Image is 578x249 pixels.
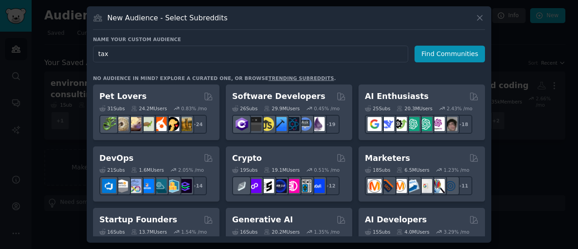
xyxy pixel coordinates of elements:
[453,115,472,134] div: + 18
[107,13,228,23] h3: New Audience - Select Subreddits
[247,179,261,193] img: 0xPolygon
[99,91,147,102] h2: Pet Lovers
[131,229,167,235] div: 13.7M Users
[260,117,274,131] img: learnjavascript
[232,153,262,164] h2: Crypto
[232,229,257,235] div: 16 Sub s
[93,75,336,81] div: No audience in mind? Explore a curated one, or browse .
[264,229,299,235] div: 20.2M Users
[321,115,340,134] div: + 19
[140,179,154,193] img: DevOpsLinks
[285,179,299,193] img: defiblockchain
[188,176,207,195] div: + 14
[311,117,325,131] img: elixir
[365,153,410,164] h2: Marketers
[232,91,325,102] h2: Software Developers
[298,117,312,131] img: AskComputerScience
[368,179,382,193] img: content_marketing
[99,229,125,235] div: 16 Sub s
[365,167,390,173] div: 18 Sub s
[393,179,407,193] img: AskMarketing
[178,117,192,131] img: dogbreed
[443,179,457,193] img: OnlineMarketing
[365,229,390,235] div: 15 Sub s
[285,117,299,131] img: reactnative
[93,36,485,42] h3: Name your custom audience
[314,229,340,235] div: 1.35 % /mo
[232,167,257,173] div: 19 Sub s
[368,117,382,131] img: GoogleGeminiAI
[99,167,125,173] div: 21 Sub s
[178,167,204,173] div: 2.05 % /mo
[264,105,299,112] div: 29.9M Users
[232,105,257,112] div: 26 Sub s
[380,179,394,193] img: bigseo
[447,105,472,112] div: 2.43 % /mo
[396,167,429,173] div: 6.5M Users
[115,179,129,193] img: AWS_Certified_Experts
[273,117,287,131] img: iOSProgramming
[93,46,408,62] input: Pick a short name, like "Digital Marketers" or "Movie-Goers"
[314,167,340,173] div: 0.51 % /mo
[153,117,167,131] img: cockatiel
[365,91,429,102] h2: AI Enthusiasts
[127,117,141,131] img: leopardgeckos
[260,179,274,193] img: ethstaker
[393,117,407,131] img: AItoolsCatalog
[273,179,287,193] img: web3
[153,179,167,193] img: platformengineering
[102,117,116,131] img: herpetology
[431,179,445,193] img: MarketingResearch
[140,117,154,131] img: turtle
[418,117,432,131] img: chatgpt_prompts_
[99,153,134,164] h2: DevOps
[365,214,427,226] h2: AI Developers
[396,229,429,235] div: 4.0M Users
[127,179,141,193] img: Docker_DevOps
[99,105,125,112] div: 31 Sub s
[415,46,485,62] button: Find Communities
[314,105,340,112] div: 0.45 % /mo
[181,105,207,112] div: 0.83 % /mo
[443,117,457,131] img: ArtificalIntelligence
[235,179,249,193] img: ethfinance
[165,117,179,131] img: PetAdvice
[453,176,472,195] div: + 11
[268,75,334,81] a: trending subreddits
[232,214,293,226] h2: Generative AI
[311,179,325,193] img: defi_
[188,115,207,134] div: + 24
[406,179,420,193] img: Emailmarketing
[444,229,470,235] div: 3.29 % /mo
[418,179,432,193] img: googleads
[406,117,420,131] img: chatgpt_promptDesign
[181,229,207,235] div: 1.54 % /mo
[115,117,129,131] img: ballpython
[365,105,390,112] div: 25 Sub s
[298,179,312,193] img: CryptoNews
[178,179,192,193] img: PlatformEngineers
[247,117,261,131] img: software
[396,105,432,112] div: 20.3M Users
[431,117,445,131] img: OpenAIDev
[131,167,164,173] div: 1.6M Users
[321,176,340,195] div: + 12
[380,117,394,131] img: DeepSeek
[235,117,249,131] img: csharp
[264,167,299,173] div: 19.1M Users
[102,179,116,193] img: azuredevops
[444,167,470,173] div: 1.23 % /mo
[131,105,167,112] div: 24.2M Users
[99,214,177,226] h2: Startup Founders
[165,179,179,193] img: aws_cdk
